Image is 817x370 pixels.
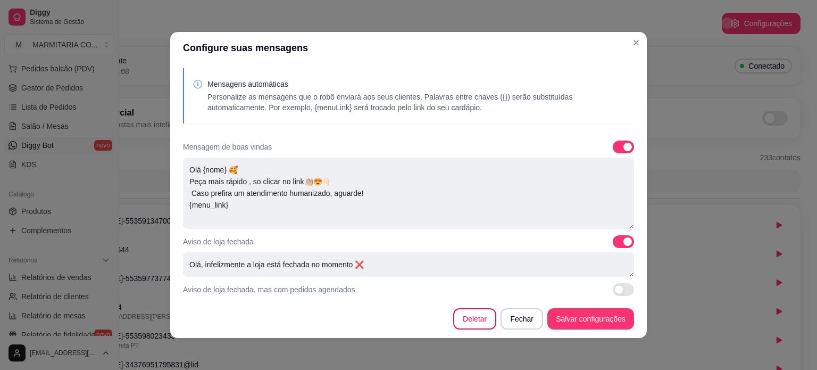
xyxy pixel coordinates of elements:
header: Configure suas mensagens [170,32,647,64]
p: Aviso de loja fechada, mas com pedidos agendados [183,284,355,295]
p: Mensagem de boas vindas [183,142,272,152]
p: Personalize as mensagens que o robô enviará aos seus clientes. Palavras entre chaves ({}) serão s... [207,92,626,113]
button: Deletar [453,308,496,330]
button: Fechar [501,308,543,330]
p: Mensagens automáticas [207,79,626,89]
textarea: Olá {nome} 🥰 Peça mais rápido , so clicar no link👏🏼😍👇🏻 Caso prefira um atendimento humanizado, ag... [183,158,634,229]
button: Close [628,34,645,51]
p: Aviso de loja fechada [183,236,254,247]
textarea: Olá, infelizmente a loja está fechada no momento ❌ [183,252,634,277]
button: Salvar configurações [547,308,634,330]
